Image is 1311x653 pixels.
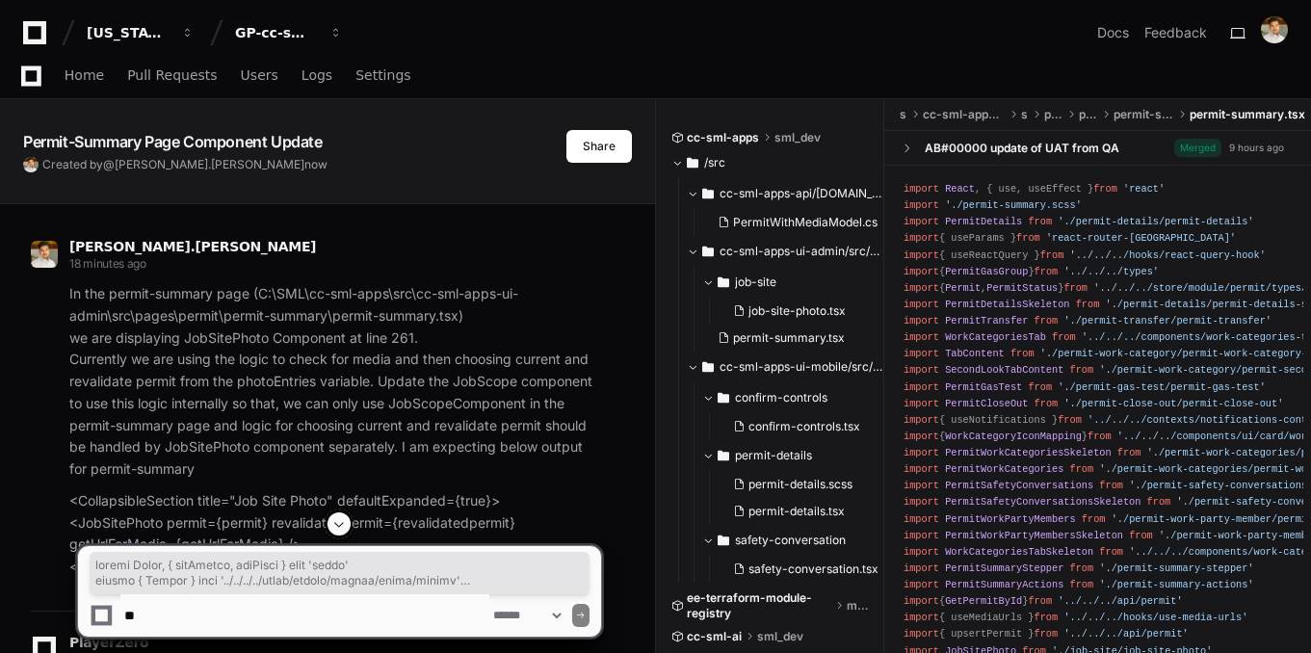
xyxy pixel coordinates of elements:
span: from [1052,331,1076,343]
span: import [904,414,939,426]
img: avatar [31,241,58,268]
span: Logs [302,69,332,81]
button: job-site-photo.tsx [725,298,875,325]
button: permit-summary.tsx [710,325,875,352]
span: job-site [735,274,776,290]
span: job-site-photo.tsx [748,303,846,319]
img: avatar [23,157,39,172]
span: src [1021,107,1029,122]
span: [PERSON_NAME].[PERSON_NAME] [115,157,304,171]
button: permit-details.scss [725,471,878,498]
span: PermitWorkCategories [945,463,1063,475]
button: /src [671,147,871,178]
span: from [1063,282,1088,294]
span: Permit [945,282,981,294]
span: './permit-summary.scss' [945,199,1082,211]
span: React [945,183,975,195]
span: import [904,447,939,458]
span: cc-sml-apps-ui-admin/src/pages/permit/permit-summary [720,244,886,259]
svg: Directory [718,386,729,409]
svg: Directory [718,444,729,467]
span: './permit-gas-test/permit-gas-test' [1058,381,1266,393]
span: src [900,107,907,122]
span: from [1070,364,1094,376]
span: 18 minutes ago [69,256,146,271]
span: import [904,364,939,376]
a: Home [65,54,104,98]
span: from [1035,315,1059,326]
p: In the permit-summary page (C:\SML\cc-sml-apps\src\cc-sml-apps-ui-admin\src\pages\permit\permit-s... [69,283,601,481]
span: permit [1079,107,1099,122]
span: import [904,232,939,244]
span: import [904,216,939,227]
span: permit-summary.tsx [1190,107,1305,122]
span: Settings [355,69,410,81]
span: '../../../hooks/react-query-hook' [1070,249,1266,261]
span: import [904,381,939,393]
span: from [1058,414,1082,426]
span: import [904,398,939,409]
span: confirm-controls.tsx [748,419,860,434]
span: PermitWithMediaModel.cs [733,215,878,230]
span: permit-details.tsx [748,504,845,519]
span: from [1035,398,1059,409]
span: from [1076,299,1100,310]
span: from [1010,348,1035,359]
span: PermitSafetyConversationsSkeleton [945,496,1141,508]
button: GP-cc-sml-apps [227,15,351,50]
span: from [1070,463,1094,475]
span: import [904,199,939,211]
span: from [1016,232,1040,244]
p: <CollapsibleSection title="Job Site Photo" defaultExpanded={true}> <JobSitePhoto permit={permit} ... [69,490,601,578]
span: PermitGasTest [945,381,1022,393]
span: import [904,331,939,343]
span: import [904,315,939,326]
span: import [904,480,939,491]
span: PermitDetailsSkeleton [945,299,1069,310]
span: import [904,348,939,359]
span: from [1147,496,1171,508]
button: cc-sml-apps-ui-mobile/src/pages/permit [687,352,886,382]
span: permit-summary.tsx [733,330,845,346]
svg: Directory [702,240,714,263]
span: now [304,157,328,171]
span: WorkCategoryIconMapping [945,431,1082,442]
span: '../../../types' [1063,266,1159,277]
a: Pull Requests [127,54,217,98]
span: SecondLookTabContent [945,364,1063,376]
span: pages [1044,107,1063,122]
span: TabContent [945,348,1005,359]
span: Pull Requests [127,69,217,81]
svg: Directory [702,182,714,205]
span: WorkCategoriesTab [945,331,1046,343]
span: import [904,463,939,475]
div: [US_STATE] Pacific [87,23,170,42]
a: Logs [302,54,332,98]
a: Users [241,54,278,98]
span: from [1028,216,1052,227]
span: PermitWorkCategoriesSkeleton [945,447,1112,458]
svg: Directory [718,271,729,294]
button: permit-details [702,440,890,471]
button: permit-details.tsx [725,498,878,525]
span: import [904,266,939,277]
span: './permit-close-out/permit-close-out' [1063,398,1283,409]
span: permit-details.scss [748,477,852,492]
span: from [1099,480,1123,491]
span: import [904,183,939,195]
span: from [1088,431,1112,442]
button: [US_STATE] Pacific [79,15,202,50]
span: cc-sml-apps [687,130,759,145]
button: job-site [702,267,886,298]
span: from [1028,381,1052,393]
button: cc-sml-apps-ui-admin/src/pages/permit/permit-summary [687,236,886,267]
span: cc-sml-apps-ui-mobile/src/pages/permit [720,359,886,375]
span: @ [103,157,115,171]
span: from [1093,183,1117,195]
svg: Directory [687,151,698,174]
span: import [904,496,939,508]
iframe: Open customer support [1249,589,1301,641]
button: confirm-controls.tsx [725,413,878,440]
span: /src [704,155,725,170]
span: PermitGasGroup [945,266,1028,277]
